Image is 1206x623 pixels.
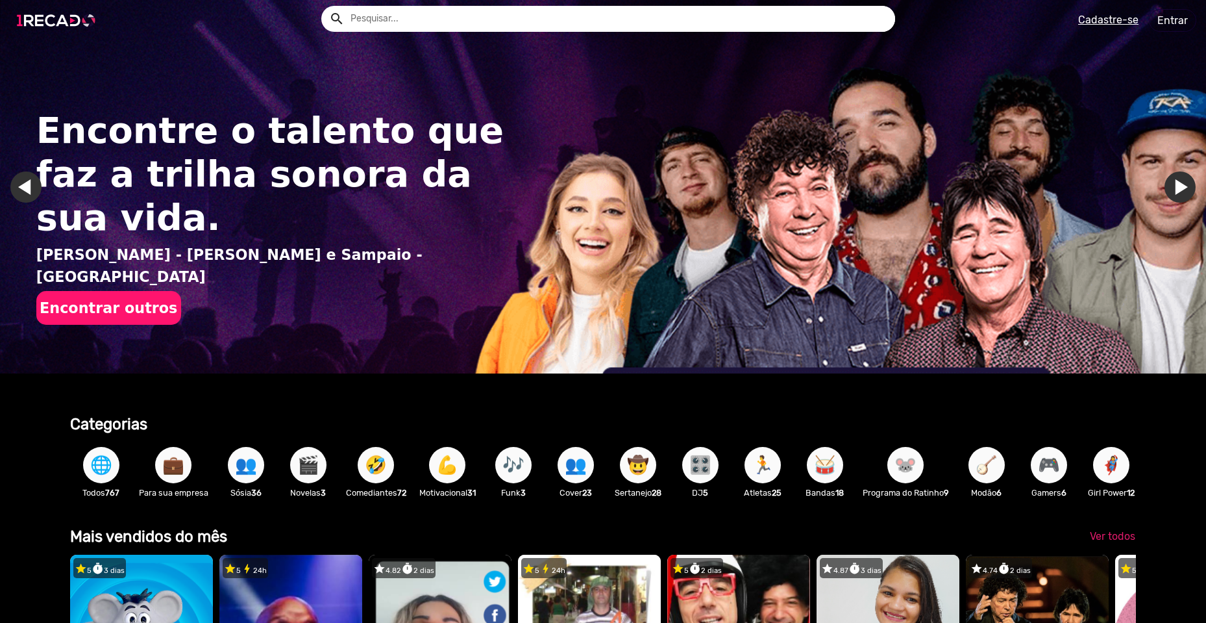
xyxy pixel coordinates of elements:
[1061,488,1066,498] b: 6
[1038,447,1060,483] span: 🎮
[521,488,526,498] b: 3
[835,488,844,498] b: 18
[703,488,708,498] b: 5
[228,447,264,483] button: 👥
[772,488,781,498] b: 25
[558,447,594,483] button: 👥
[565,447,587,483] span: 👥
[1087,487,1136,499] p: Girl Power
[83,447,119,483] button: 🌐
[297,447,319,483] span: 🎬
[489,487,538,499] p: Funk
[1149,9,1196,32] a: Entrar
[221,487,271,499] p: Sósia
[325,6,347,29] button: Example home icon
[652,488,661,498] b: 28
[251,488,262,498] b: 36
[582,488,592,498] b: 23
[397,488,406,498] b: 72
[284,487,333,499] p: Novelas
[429,447,465,483] button: 💪
[807,447,843,483] button: 🥁
[962,487,1011,499] p: Modão
[752,447,774,483] span: 🏃
[162,447,184,483] span: 💼
[36,109,519,240] h1: Encontre o talento que faz a trilha sonora da sua vida.
[968,447,1005,483] button: 🪕
[290,447,326,483] button: 🎬
[365,447,387,483] span: 🤣
[235,447,257,483] span: 👥
[139,487,208,499] p: Para sua empresa
[70,528,227,546] b: Mais vendidos do mês
[90,447,112,483] span: 🌐
[689,447,711,483] span: 🎛️
[676,487,725,499] p: DJ
[1093,447,1129,483] button: 🦸‍♀️
[620,447,656,483] button: 🤠
[814,447,836,483] span: 🥁
[321,488,326,498] b: 3
[1164,172,1196,203] a: Ir para o próximo slide
[1031,447,1067,483] button: 🎮
[70,415,147,433] b: Categorias
[944,488,949,498] b: 9
[551,487,600,499] p: Cover
[502,447,524,483] span: 🎶
[863,487,949,499] p: Programa do Ratinho
[627,447,649,483] span: 🤠
[745,447,781,483] button: 🏃
[346,487,406,499] p: Comediantes
[996,488,1002,498] b: 6
[419,487,476,499] p: Motivacional
[800,487,850,499] p: Bandas
[495,447,532,483] button: 🎶
[341,6,895,32] input: Pesquisar...
[1078,14,1138,26] u: Cadastre-se
[36,291,181,325] button: Encontrar outros
[155,447,191,483] button: 💼
[894,447,917,483] span: 🐭
[682,447,719,483] button: 🎛️
[10,172,42,203] a: Ir para o último slide
[1090,530,1135,542] span: Ver todos
[329,11,345,27] mat-icon: Example home icon
[613,487,663,499] p: Sertanejo
[436,447,458,483] span: 💪
[1100,447,1122,483] span: 🦸‍♀️
[1024,487,1074,499] p: Gamers
[976,447,998,483] span: 🪕
[1127,488,1135,498] b: 12
[358,447,394,483] button: 🤣
[77,487,126,499] p: Todos
[738,487,787,499] p: Atletas
[105,488,119,498] b: 767
[467,488,476,498] b: 31
[887,447,924,483] button: 🐭
[36,244,519,288] p: [PERSON_NAME] - [PERSON_NAME] e Sampaio - [GEOGRAPHIC_DATA]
